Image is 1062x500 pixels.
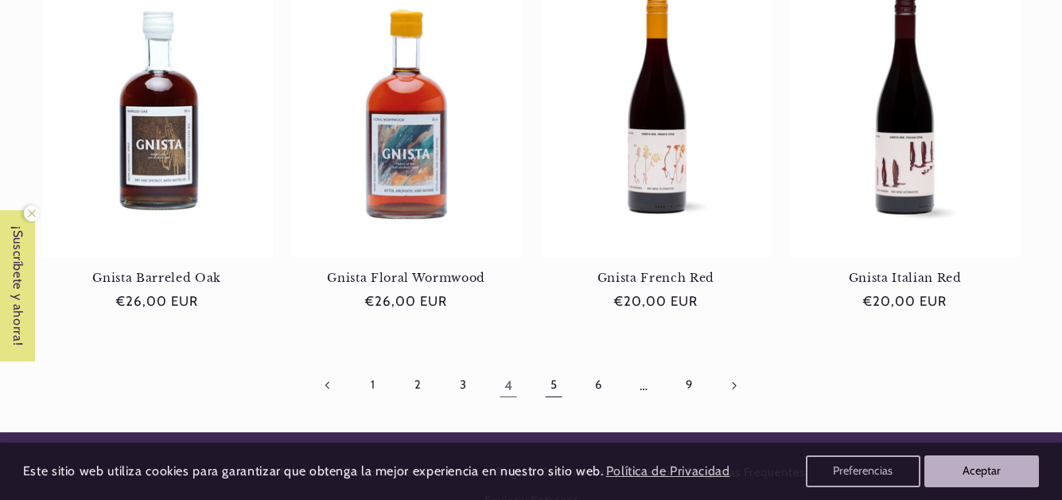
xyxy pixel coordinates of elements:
a: Página 5 [535,367,572,404]
a: Pagina anterior [309,367,346,404]
a: Página 2 [400,367,437,404]
a: Página siguiente [716,367,753,404]
a: Página 3 [445,367,481,404]
a: Página 9 [671,367,707,404]
a: Gnista Italian Red [790,271,1021,285]
nav: Paginación [42,367,1021,404]
a: Página 1 [355,367,391,404]
span: … [625,367,662,404]
a: Gnista Barreled Oak [42,271,273,285]
button: Preferencias [806,455,920,487]
span: Este sitio web utiliza cookies para garantizar que obtenga la mejor experiencia en nuestro sitio ... [23,463,604,479]
a: Gnista Floral Wormwood [291,271,522,285]
a: Página 4 [490,367,527,404]
a: Página 6 [580,367,617,404]
a: Política de Privacidad (opens in a new tab) [603,458,732,486]
a: Gnista French Red [541,271,772,285]
button: Aceptar [924,455,1039,487]
span: ¡Suscríbete y ahorra! [2,210,34,361]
